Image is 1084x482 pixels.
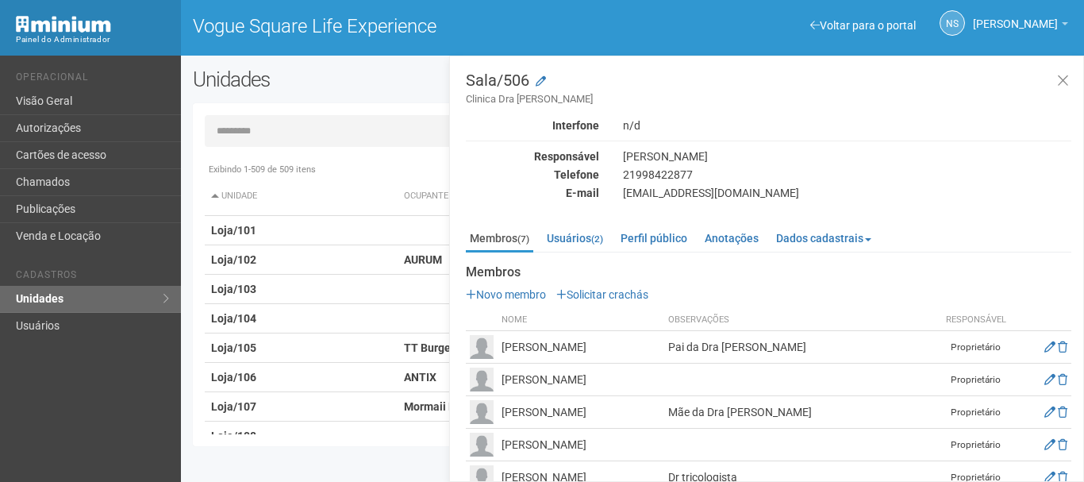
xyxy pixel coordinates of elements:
a: Novo membro [466,288,546,301]
td: Proprietário [936,331,1016,364]
small: (7) [517,233,529,245]
div: Telefone [454,168,611,182]
a: Editar membro [1044,406,1055,418]
td: Proprietário [936,429,1016,461]
div: n/d [611,118,1083,133]
strong: Membros [466,265,1071,280]
small: (2) [591,233,603,245]
span: Nicolle Silva [973,2,1058,30]
td: [PERSON_NAME] [498,396,664,429]
div: [EMAIL_ADDRESS][DOMAIN_NAME] [611,186,1083,200]
strong: Loja/101 [211,224,256,237]
img: user.png [470,400,494,424]
td: Mãe da Dra [PERSON_NAME] [664,396,936,429]
td: Proprietário [936,364,1016,396]
a: Editar membro [1044,438,1055,451]
h2: Unidades [193,67,545,91]
td: Pai da Dra [PERSON_NAME] [664,331,936,364]
a: Excluir membro [1058,406,1067,418]
a: Solicitar crachás [556,288,648,301]
strong: TT Burger [404,341,455,354]
th: Nome [498,310,664,331]
a: Editar membro [1044,341,1055,353]
strong: Loja/103 [211,283,256,295]
a: Usuários(2) [543,226,607,250]
div: 21998422877 [611,168,1083,182]
th: Unidade: activate to sort column descending [205,177,398,216]
img: user.png [470,368,494,391]
strong: Mormaii Motors [404,400,484,413]
h3: Sala/506 [466,72,1071,106]
a: Membros(7) [466,226,533,253]
strong: Loja/102 [211,253,256,266]
th: Responsável [936,310,1016,331]
div: [PERSON_NAME] [611,149,1083,164]
a: Excluir membro [1058,438,1067,451]
td: Proprietário [936,396,1016,429]
td: [PERSON_NAME] [498,429,664,461]
a: Voltar para o portal [810,19,916,32]
a: Excluir membro [1058,341,1067,353]
h1: Vogue Square Life Experience [193,16,621,37]
small: Clinica Dra [PERSON_NAME] [466,92,1071,106]
img: user.png [470,433,494,457]
td: [PERSON_NAME] [498,331,664,364]
strong: Loja/104 [211,312,256,325]
li: Cadastros [16,269,169,286]
a: NS [940,10,965,36]
strong: Loja/107 [211,400,256,413]
div: Interfone [454,118,611,133]
div: E-mail [454,186,611,200]
th: Ocupante: activate to sort column ascending [398,177,752,216]
div: Responsável [454,149,611,164]
a: Perfil público [617,226,691,250]
strong: Loja/108 [211,430,256,442]
td: [PERSON_NAME] [498,364,664,396]
li: Operacional [16,71,169,88]
div: Painel do Administrador [16,33,169,47]
strong: AURUM [404,253,442,266]
a: Editar membro [1044,373,1055,386]
img: user.png [470,335,494,359]
div: Exibindo 1-509 de 509 itens [205,163,1060,177]
a: [PERSON_NAME] [973,20,1068,33]
a: Modificar a unidade [536,74,546,90]
img: Minium [16,16,111,33]
strong: Loja/106 [211,371,256,384]
a: Dados cadastrais [772,226,875,250]
strong: ANTIX [404,371,436,384]
a: Anotações [701,226,763,250]
a: Excluir membro [1058,373,1067,386]
th: Observações [664,310,936,331]
strong: Loja/105 [211,341,256,354]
